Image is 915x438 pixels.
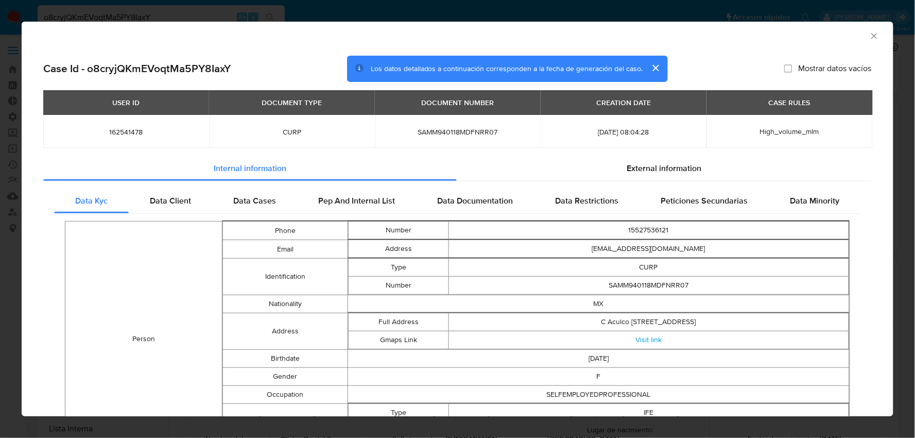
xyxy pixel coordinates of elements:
[318,195,395,207] span: Pep And Internal List
[790,195,840,207] span: Data Minority
[54,189,861,213] div: Detailed internal info
[661,195,748,207] span: Peticiones Secundarias
[349,331,448,349] td: Gmaps Link
[387,127,528,137] span: SAMM940118MDFNRR07
[222,222,348,240] td: Phone
[150,195,191,207] span: Data Client
[222,386,348,404] td: Occupation
[222,295,348,313] td: Nationality
[784,64,792,73] input: Mostrar datos vacíos
[799,63,872,74] span: Mostrar datos vacíos
[416,94,500,111] div: DOCUMENT NUMBER
[349,277,448,295] td: Number
[222,350,348,368] td: Birthdate
[222,240,348,259] td: Email
[256,94,329,111] div: DOCUMENT TYPE
[349,313,448,331] td: Full Address
[348,368,850,386] td: F
[222,368,348,386] td: Gender
[448,222,849,240] td: 15527536121
[448,240,849,258] td: [EMAIL_ADDRESS][DOMAIN_NAME]
[556,195,619,207] span: Data Restrictions
[869,31,878,40] button: Cerrar ventana
[349,222,448,240] td: Number
[348,386,850,404] td: SELFEMPLOYEDPROFESSIONAL
[643,56,668,80] button: cerrar
[371,63,643,74] span: Los datos detallados a continuación corresponden a la fecha de generación del caso.
[553,127,694,137] span: [DATE] 08:04:28
[233,195,276,207] span: Data Cases
[349,240,448,258] td: Address
[448,259,849,277] td: CURP
[222,313,348,350] td: Address
[763,94,817,111] div: CASE RULES
[448,404,849,422] td: IFE
[222,259,348,295] td: Identification
[448,313,849,331] td: C Aculco [STREET_ADDRESS]
[760,126,819,137] span: High_volume_mlm
[448,277,849,295] td: SAMM940118MDFNRR07
[590,94,657,111] div: CREATION DATE
[107,94,146,111] div: USER ID
[56,127,197,137] span: 162541478
[348,295,850,313] td: MX
[214,162,286,174] span: Internal information
[627,162,701,174] span: External information
[349,404,448,422] td: Type
[22,22,893,416] div: closure-recommendation-modal
[349,259,448,277] td: Type
[221,127,362,137] span: CURP
[635,334,662,345] a: Visit link
[43,62,231,75] h2: Case Id - o8cryjQKmEVoqtMa5PY8IaxY
[438,195,513,207] span: Data Documentation
[43,156,872,181] div: Detailed info
[348,350,850,368] td: [DATE]
[75,195,108,207] span: Data Kyc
